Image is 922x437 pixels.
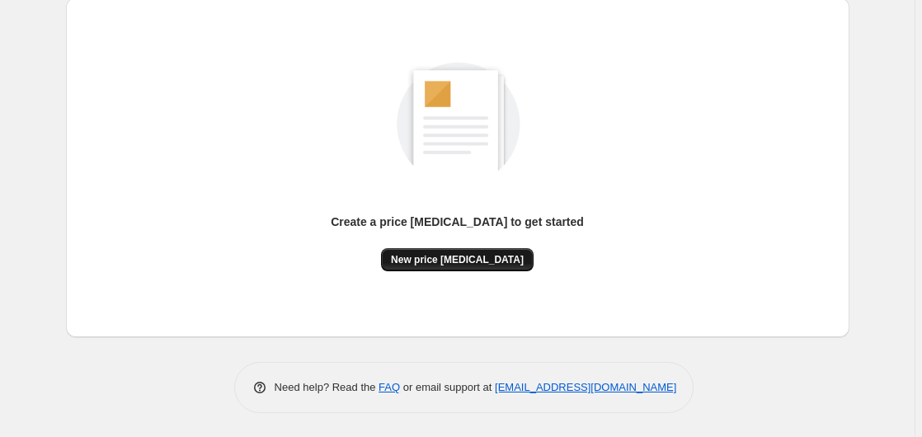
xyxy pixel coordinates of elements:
[400,381,495,393] span: or email support at
[331,214,584,230] p: Create a price [MEDICAL_DATA] to get started
[391,253,524,266] span: New price [MEDICAL_DATA]
[381,248,534,271] button: New price [MEDICAL_DATA]
[275,381,379,393] span: Need help? Read the
[379,381,400,393] a: FAQ
[495,381,676,393] a: [EMAIL_ADDRESS][DOMAIN_NAME]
